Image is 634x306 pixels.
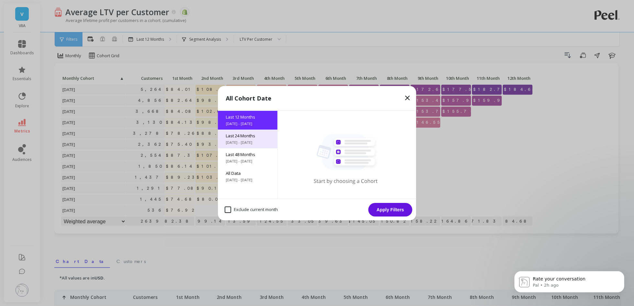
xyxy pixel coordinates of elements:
[226,140,270,145] span: [DATE] - [DATE]
[368,203,412,216] button: Apply Filters
[226,177,270,183] span: [DATE] - [DATE]
[226,133,270,139] span: Last 24 Months
[226,152,270,157] span: Last 48 Months
[226,159,270,164] span: [DATE] - [DATE]
[226,114,270,120] span: Last 12 Months
[226,170,270,176] span: All Data
[225,206,278,213] span: Exclude current month
[226,94,271,103] p: All Cohort Date
[505,258,634,303] iframe: Intercom notifications message
[226,121,270,126] span: [DATE] - [DATE]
